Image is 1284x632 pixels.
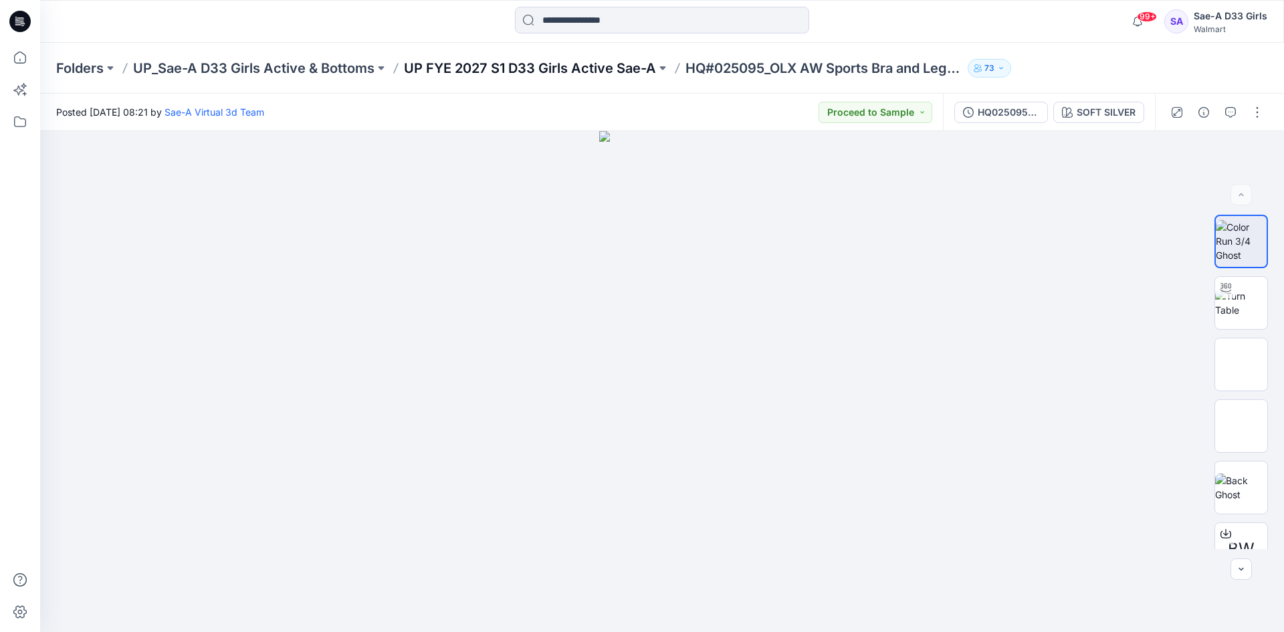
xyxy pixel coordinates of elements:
[984,61,994,76] p: 73
[599,131,725,632] img: eyJhbGciOiJIUzI1NiIsImtpZCI6IjAiLCJzbHQiOiJzZXMiLCJ0eXAiOiJKV1QifQ.eyJkYXRhIjp7InR5cGUiOiJzdG9yYW...
[404,59,656,78] a: UP FYE 2027 S1 D33 Girls Active Sae-A
[1193,102,1214,123] button: Details
[1194,8,1267,24] div: Sae-A D33 Girls
[1216,220,1267,262] img: Color Run 3/4 Ghost
[685,59,962,78] p: HQ#025095_OLX AW Sports Bra and Legging Set
[1077,105,1136,120] div: SOFT SILVER
[1053,102,1144,123] button: SOFT SILVER
[968,59,1011,78] button: 73
[56,105,264,119] span: Posted [DATE] 08:21 by
[1215,473,1267,502] img: Back Ghost
[954,102,1048,123] button: HQ025095_Size-set_REV
[978,105,1039,120] div: HQ025095_Size-set_REV
[56,59,104,78] a: Folders
[165,106,264,118] a: Sae-A Virtual 3d Team
[133,59,374,78] a: UP_Sae-A D33 Girls Active & Bottoms
[1164,9,1188,33] div: SA
[1215,289,1267,317] img: Turn Table
[1137,11,1157,22] span: 99+
[1228,537,1255,561] span: BW
[1194,24,1267,34] div: Walmart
